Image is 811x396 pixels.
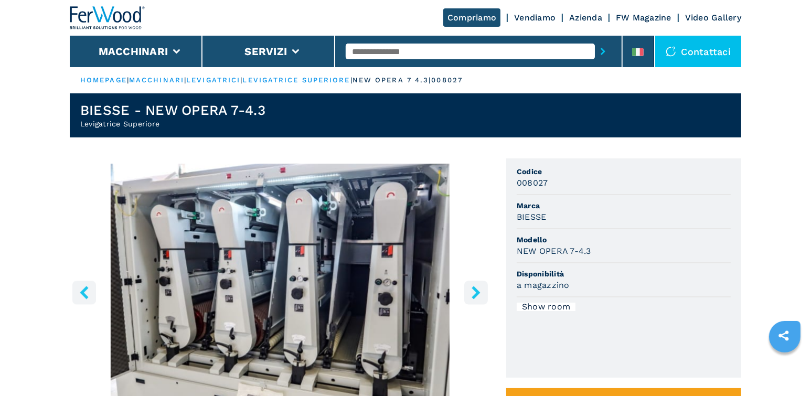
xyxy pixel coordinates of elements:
[517,303,575,311] div: Show room
[766,349,803,388] iframe: Chat
[517,279,570,291] h3: a magazzino
[243,76,350,84] a: levigatrice superiore
[80,76,127,84] a: HOMEPAGE
[771,323,797,349] a: sharethis
[186,76,240,84] a: levigatrici
[240,76,242,84] span: |
[431,76,463,85] p: 008027
[517,177,548,189] h3: 008027
[517,166,731,177] span: Codice
[443,8,500,27] a: Compriamo
[514,13,556,23] a: Vendiamo
[517,245,591,257] h3: NEW OPERA 7-4.3
[99,45,168,58] button: Macchinari
[184,76,186,84] span: |
[127,76,129,84] span: |
[350,76,353,84] span: |
[353,76,432,85] p: new opera 7 4.3 |
[464,281,488,304] button: right-button
[569,13,602,23] a: Azienda
[244,45,287,58] button: Servizi
[517,211,547,223] h3: BIESSE
[129,76,184,84] a: macchinari
[80,119,265,129] h2: Levigatrice Superiore
[517,234,731,245] span: Modello
[685,13,741,23] a: Video Gallery
[595,39,611,63] button: submit-button
[666,46,676,57] img: Contattaci
[72,281,96,304] button: left-button
[616,13,671,23] a: FW Magazine
[517,269,731,279] span: Disponibilità
[80,102,265,119] h1: BIESSE - NEW OPERA 7-4.3
[70,6,145,29] img: Ferwood
[517,200,731,211] span: Marca
[655,36,742,67] div: Contattaci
